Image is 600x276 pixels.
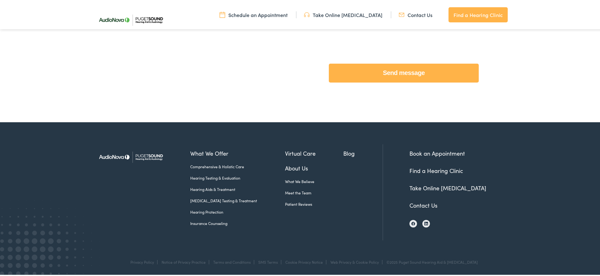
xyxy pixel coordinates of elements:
[383,259,478,263] div: ©2025 Puget Sound Hearing Aid & [MEDICAL_DATA]
[190,197,285,203] a: [MEDICAL_DATA] Testing & Treatment
[399,10,432,17] a: Contact Us
[424,221,428,225] img: LinkedIn
[409,148,465,156] a: Book an Appointment
[330,258,379,264] a: Web Privacy & Cookie Policy
[220,10,288,17] a: Schedule an Appointment
[190,163,285,169] a: Comprehensive & Holistic Care
[285,178,344,183] a: What We Believe
[411,221,415,225] img: Facebook icon, indicating the presence of the site or brand on the social media platform.
[190,174,285,180] a: Hearing Testing & Evaluation
[409,183,486,191] a: Take Online [MEDICAL_DATA]
[449,6,508,21] a: Find a Hearing Clinic
[190,148,285,157] a: What We Offer
[213,258,251,264] a: Terms and Conditions
[409,166,463,174] a: Find a Hearing Clinic
[190,220,285,225] a: Insurance Counseling
[304,10,310,17] img: utility icon
[329,63,479,82] input: Send message
[285,189,344,195] a: Meet the Team
[285,148,344,157] a: Virtual Care
[399,10,404,17] img: utility icon
[304,10,382,17] a: Take Online [MEDICAL_DATA]
[162,258,206,264] a: Notice of Privacy Practice
[409,200,437,208] a: Contact Us
[285,258,323,264] a: Cookie Privacy Notice
[94,143,167,169] img: Puget Sound Hearing Aid & Audiology
[220,10,225,17] img: utility icon
[329,27,425,51] iframe: reCAPTCHA
[130,258,154,264] a: Privacy Policy
[343,148,383,157] a: Blog
[190,186,285,191] a: Hearing Aids & Treatment
[258,258,278,264] a: SMS Terms
[285,163,344,171] a: About Us
[190,208,285,214] a: Hearing Protection
[285,200,344,206] a: Patient Reviews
